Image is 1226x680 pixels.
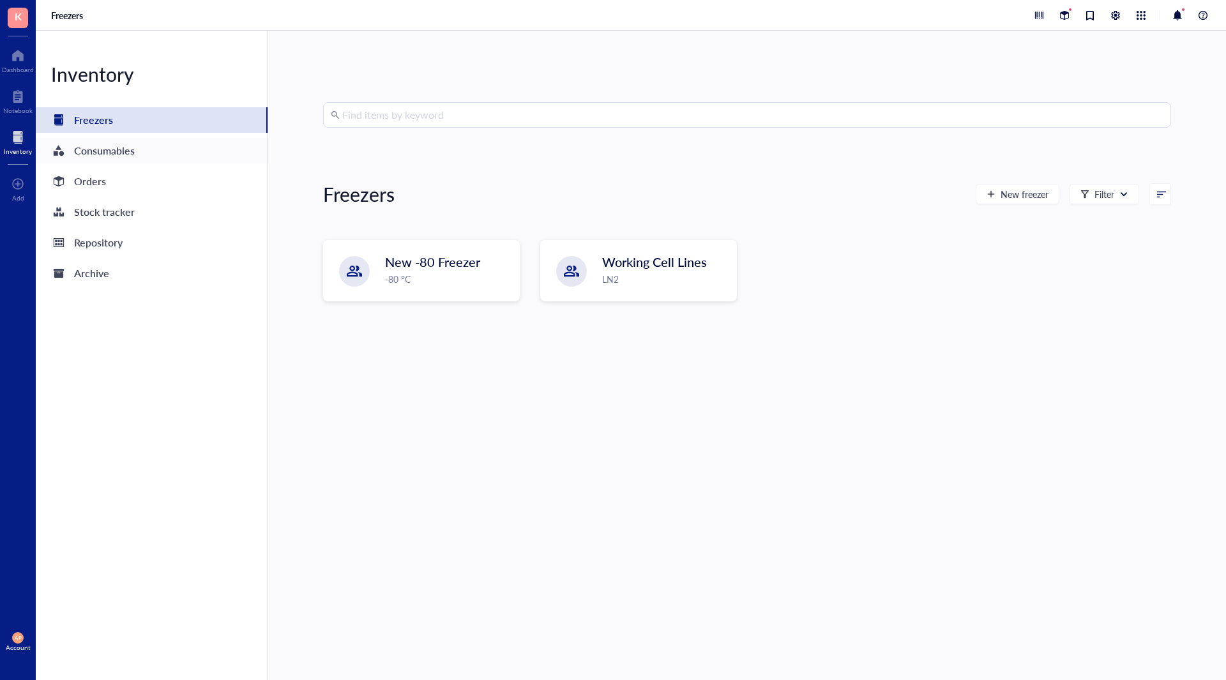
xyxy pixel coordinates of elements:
div: LN2 [602,272,729,286]
div: Freezers [323,181,395,207]
a: Consumables [36,138,268,163]
div: Orders [74,172,106,190]
a: Orders [36,169,268,194]
div: Inventory [36,61,268,87]
a: Notebook [3,86,33,114]
div: Archive [74,264,109,282]
a: Freezers [36,107,268,133]
button: New freezer [976,184,1059,204]
div: Stock tracker [74,203,135,221]
div: Repository [74,234,123,252]
a: Stock tracker [36,199,268,225]
div: Consumables [74,142,135,160]
span: New -80 Freezer [385,253,480,271]
div: Inventory [4,147,32,155]
span: Working Cell Lines [602,253,707,271]
a: Repository [36,230,268,255]
div: Filter [1094,187,1114,201]
div: Freezers [74,111,113,129]
a: Dashboard [2,45,34,73]
div: -80 °C [385,272,511,286]
div: Dashboard [2,66,34,73]
a: Archive [36,261,268,286]
span: New freezer [1001,189,1048,199]
span: K [15,8,22,24]
a: Freezers [51,10,86,21]
div: Notebook [3,107,33,114]
div: Account [6,644,31,651]
span: AP [15,635,21,640]
div: Add [12,194,24,202]
a: Inventory [4,127,32,155]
